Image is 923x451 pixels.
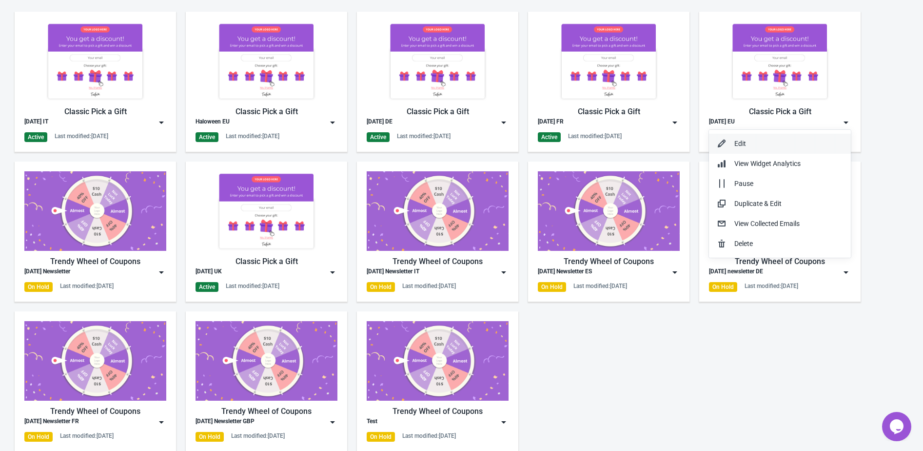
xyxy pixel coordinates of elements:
div: View Collected Emails [734,219,843,229]
div: Pause [734,179,843,189]
img: dropdown.png [841,118,851,127]
button: Delete [709,234,851,254]
img: trendy_game.png [196,321,337,401]
img: gift_game.jpg [196,171,337,251]
img: dropdown.png [841,267,851,277]
div: [DATE] Newsletter GBP [196,417,255,427]
img: gift_game.jpg [709,21,851,101]
img: dropdown.png [157,118,166,127]
div: Classic Pick a Gift [196,106,337,118]
div: Last modified: [DATE] [745,282,798,290]
div: On Hold [367,432,395,442]
img: dropdown.png [670,118,680,127]
div: [DATE] FR [538,118,564,127]
div: Classic Pick a Gift [709,106,851,118]
div: Duplicate & Edit [734,199,843,209]
button: Pause [709,174,851,194]
img: dropdown.png [328,118,337,127]
div: Trendy Wheel of Coupons [24,406,166,417]
div: [DATE] Newsletter FR [24,417,79,427]
img: dropdown.png [328,267,337,277]
img: dropdown.png [328,417,337,427]
div: [DATE] UK [196,267,222,277]
img: gift_game.jpg [24,21,166,101]
div: Last modified: [DATE] [573,282,627,290]
div: [DATE] newsletter DE [709,267,763,277]
div: Trendy Wheel of Coupons [367,406,509,417]
img: dropdown.png [499,417,509,427]
div: Classic Pick a Gift [538,106,680,118]
div: Last modified: [DATE] [402,282,456,290]
img: trendy_game.png [367,171,509,251]
div: Active [538,132,561,142]
div: Last modified: [DATE] [226,132,279,140]
button: Edit [709,134,851,154]
div: Edit [734,139,843,149]
button: View Collected Emails [709,214,851,234]
div: [DATE] EU [709,118,735,127]
div: Classic Pick a Gift [196,256,337,267]
div: Last modified: [DATE] [231,432,285,440]
img: gift_game.jpg [538,21,680,101]
div: Test [367,417,377,427]
div: Classic Pick a Gift [24,106,166,118]
div: Active [196,132,218,142]
img: dropdown.png [499,118,509,127]
div: [DATE] Newsletter ES [538,267,592,277]
div: Trendy Wheel of Coupons [367,256,509,267]
div: Trendy Wheel of Coupons [709,256,851,267]
img: trendy_game.png [538,171,680,251]
img: trendy_game.png [24,171,166,251]
div: Trendy Wheel of Coupons [24,256,166,267]
div: On Hold [367,282,395,292]
div: [DATE] IT [24,118,48,127]
div: Delete [734,239,843,249]
div: On Hold [24,432,53,442]
div: Active [24,132,47,142]
div: Last modified: [DATE] [55,132,108,140]
div: On Hold [24,282,53,292]
span: View Widget Analytics [734,160,801,167]
div: On Hold [196,432,224,442]
iframe: chat widget [882,412,913,441]
div: [DATE] DE [367,118,393,127]
div: Active [367,132,390,142]
div: Last modified: [DATE] [397,132,451,140]
button: Duplicate & Edit [709,194,851,214]
div: Last modified: [DATE] [226,282,279,290]
button: View Widget Analytics [709,154,851,174]
div: Active [196,282,218,292]
div: Last modified: [DATE] [568,132,622,140]
img: dropdown.png [670,267,680,277]
div: [DATE] Newsletter IT [367,267,419,277]
div: On Hold [709,282,737,292]
img: gift_game.jpg [367,21,509,101]
div: Classic Pick a Gift [367,106,509,118]
div: Trendy Wheel of Coupons [538,256,680,267]
img: gift_game.jpg [196,21,337,101]
div: [DATE] Newsletter [24,267,70,277]
div: Trendy Wheel of Coupons [196,406,337,417]
div: Last modified: [DATE] [60,432,114,440]
img: dropdown.png [157,267,166,277]
div: Last modified: [DATE] [60,282,114,290]
img: trendy_game.png [367,321,509,401]
div: Last modified: [DATE] [402,432,456,440]
img: dropdown.png [499,267,509,277]
div: Haloween EU [196,118,230,127]
div: On Hold [538,282,566,292]
img: dropdown.png [157,417,166,427]
img: trendy_game.png [24,321,166,401]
